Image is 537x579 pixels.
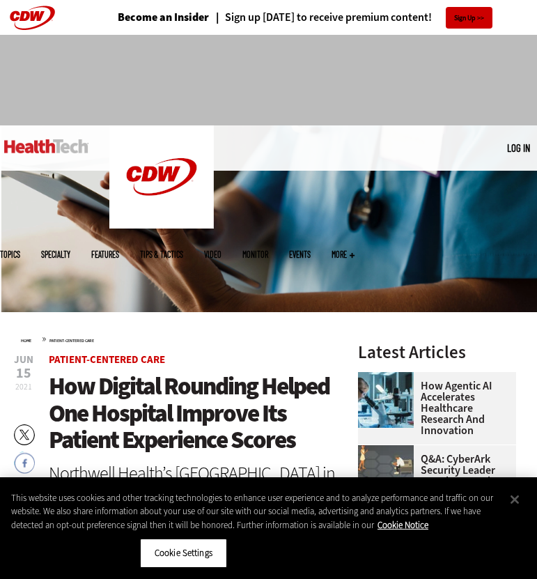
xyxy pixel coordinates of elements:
[49,338,94,343] a: Patient-Centered Care
[507,141,530,154] a: Log in
[358,454,508,520] a: Q&A: CyberArk Security Leader on Why Agentic AI Makes Zero Trust More Important Than Ever
[242,250,268,258] a: MonITor
[41,250,70,258] span: Specialty
[358,343,516,361] h3: Latest Articles
[118,12,209,23] a: Become an Insider
[91,250,119,258] a: Features
[358,372,414,428] img: scientist looks through microscope in lab
[378,519,428,531] a: More information about your privacy
[140,539,227,568] button: Cookie Settings
[358,445,414,501] img: Group of humans and robots accessing a network
[11,491,499,532] div: This website uses cookies and other tracking technologies to enhance user experience and to analy...
[21,333,348,344] div: »
[507,141,530,155] div: User menu
[499,484,530,515] button: Close
[358,445,421,456] a: Group of humans and robots accessing a network
[21,338,31,343] a: Home
[49,370,329,456] span: How Digital Rounding Helped One Hospital Improve Its Patient Experience Scores
[15,381,32,392] span: 2021
[109,125,214,229] img: Home
[332,250,355,258] span: More
[358,372,421,383] a: scientist looks through microscope in lab
[358,380,508,436] a: How Agentic AI Accelerates Healthcare Research and Innovation
[49,464,348,536] div: Northwell Health’s [GEOGRAPHIC_DATA] in [US_STATE] enhanced nurse-patient communication and respo...
[289,250,311,258] a: Events
[109,217,214,232] a: CDW
[15,49,522,111] iframe: advertisement
[209,12,432,23] a: Sign up [DATE] to receive premium content!
[14,355,33,365] span: Jun
[446,7,492,29] a: Sign Up
[140,250,183,258] a: Tips & Tactics
[14,366,33,380] span: 15
[4,139,88,153] img: Home
[204,250,221,258] a: Video
[49,353,165,366] a: Patient-Centered Care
